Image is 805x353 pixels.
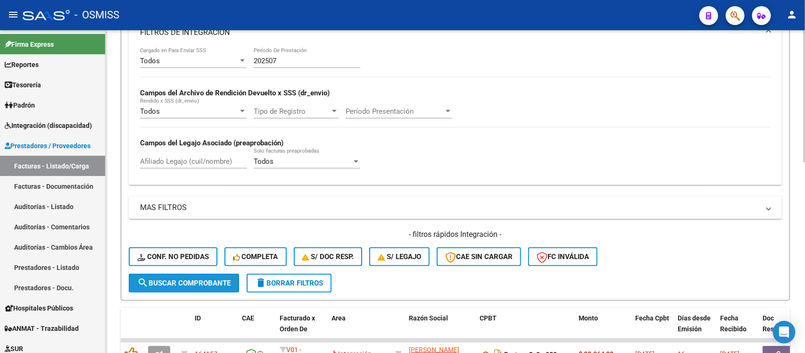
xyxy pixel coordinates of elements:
[716,308,759,350] datatable-header-cell: Fecha Recibido
[233,252,278,261] span: Completa
[140,107,160,116] span: Todos
[140,27,759,38] mat-panel-title: FILTROS DE INTEGRACION
[537,252,589,261] span: FC Inválida
[378,252,421,261] span: S/ legajo
[332,314,346,322] span: Area
[140,139,283,147] strong: Campos del Legajo Asociado (preaprobación)
[294,247,363,266] button: S/ Doc Resp.
[129,247,217,266] button: Conf. no pedidas
[674,308,716,350] datatable-header-cell: Días desde Emisión
[579,314,598,322] span: Monto
[195,314,201,322] span: ID
[255,279,323,287] span: Borrar Filtros
[140,57,160,65] span: Todos
[720,314,747,333] span: Fecha Recibido
[129,17,782,48] mat-expansion-panel-header: FILTROS DE INTEGRACION
[409,314,448,322] span: Razón Social
[75,5,119,25] span: - OSMISS
[635,314,669,322] span: Fecha Cpbt
[247,274,332,293] button: Borrar Filtros
[302,252,354,261] span: S/ Doc Resp.
[280,314,315,333] span: Facturado x Orden De
[763,314,805,333] span: Doc Respaldatoria
[140,202,759,213] mat-panel-title: MAS FILTROS
[773,321,796,344] div: Open Intercom Messenger
[254,107,330,116] span: Tipo de Registro
[5,141,91,151] span: Prestadores / Proveedores
[129,274,239,293] button: Buscar Comprobante
[255,277,266,288] mat-icon: delete
[140,89,330,97] strong: Campos del Archivo de Rendición Devuelto x SSS (dr_envio)
[480,314,497,322] span: CPBT
[575,308,631,350] datatable-header-cell: Monto
[191,308,238,350] datatable-header-cell: ID
[437,247,521,266] button: CAE SIN CARGAR
[405,308,476,350] datatable-header-cell: Razón Social
[328,308,391,350] datatable-header-cell: Area
[528,247,598,266] button: FC Inválida
[137,279,231,287] span: Buscar Comprobante
[678,314,711,333] span: Días desde Emisión
[137,277,149,288] mat-icon: search
[5,323,79,334] span: ANMAT - Trazabilidad
[224,247,287,266] button: Completa
[5,39,54,50] span: Firma Express
[5,80,41,90] span: Tesorería
[5,100,35,110] span: Padrón
[129,196,782,219] mat-expansion-panel-header: MAS FILTROS
[5,303,73,313] span: Hospitales Públicos
[129,229,782,240] h4: - filtros rápidos Integración -
[445,252,513,261] span: CAE SIN CARGAR
[242,314,254,322] span: CAE
[137,252,209,261] span: Conf. no pedidas
[5,120,92,131] span: Integración (discapacidad)
[5,59,39,70] span: Reportes
[476,308,575,350] datatable-header-cell: CPBT
[631,308,674,350] datatable-header-cell: Fecha Cpbt
[238,308,276,350] datatable-header-cell: CAE
[254,157,274,166] span: Todos
[8,9,19,20] mat-icon: menu
[129,48,782,185] div: FILTROS DE INTEGRACION
[369,247,430,266] button: S/ legajo
[276,308,328,350] datatable-header-cell: Facturado x Orden De
[786,9,797,20] mat-icon: person
[346,107,444,116] span: Período Presentación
